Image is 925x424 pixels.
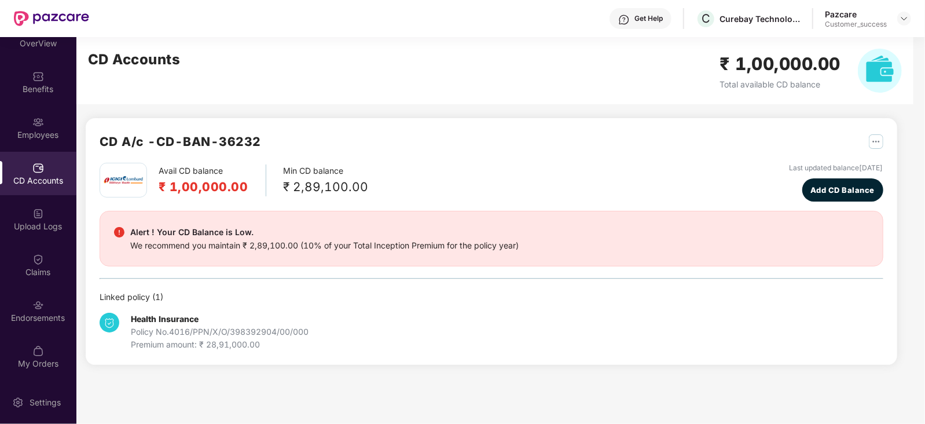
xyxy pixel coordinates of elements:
[131,314,199,324] b: Health Insurance
[790,163,883,174] div: Last updated balance [DATE]
[720,79,821,89] span: Total available CD balance
[32,345,44,357] img: svg+xml;base64,PHN2ZyBpZD0iTXlfT3JkZXJzIiBkYXRhLW5hbWU9Ik15IE9yZGVycyIgeG1sbnM9Imh0dHA6Ly93d3cudz...
[130,225,519,239] div: Alert ! Your CD Balance is Low.
[825,20,887,29] div: Customer_success
[100,313,119,332] img: svg+xml;base64,PHN2ZyB4bWxucz0iaHR0cDovL3d3dy53My5vcmcvMjAwMC9zdmciIHdpZHRoPSIzNCIgaGVpZ2h0PSIzNC...
[32,116,44,128] img: svg+xml;base64,PHN2ZyBpZD0iRW1wbG95ZWVzIiB4bWxucz0iaHR0cDovL3d3dy53My5vcmcvMjAwMC9zdmciIHdpZHRoPS...
[869,134,883,149] img: svg+xml;base64,PHN2ZyB4bWxucz0iaHR0cDovL3d3dy53My5vcmcvMjAwMC9zdmciIHdpZHRoPSIyNSIgaGVpZ2h0PSIyNS...
[825,9,887,20] div: Pazcare
[284,165,369,196] div: Min CD balance
[810,184,875,196] span: Add CD Balance
[101,173,145,188] img: icici.png
[131,326,309,338] div: Policy No. 4016/PPN/X/O/398392904/00/000
[159,165,266,196] div: Avail CD balance
[12,397,24,408] img: svg+xml;base64,PHN2ZyBpZD0iU2V0dGluZy0yMHgyMCIgeG1sbnM9Imh0dHA6Ly93d3cudzMub3JnLzIwMDAvc3ZnIiB3aW...
[26,397,64,408] div: Settings
[900,14,909,23] img: svg+xml;base64,PHN2ZyBpZD0iRHJvcGRvd24tMzJ4MzIiIHhtbG5zPSJodHRwOi8vd3d3LnczLm9yZy8yMDAwL3N2ZyIgd2...
[100,132,261,151] h2: CD A/c - CD-BAN-36232
[159,177,248,196] h2: ₹ 1,00,000.00
[858,49,902,93] img: svg+xml;base64,PHN2ZyB4bWxucz0iaHR0cDovL3d3dy53My5vcmcvMjAwMC9zdmciIHhtbG5zOnhsaW5rPSJodHRwOi8vd3...
[88,49,181,71] h2: CD Accounts
[32,162,44,174] img: svg+xml;base64,PHN2ZyBpZD0iQ0RfQWNjb3VudHMiIGRhdGEtbmFtZT0iQ0QgQWNjb3VudHMiIHhtbG5zPSJodHRwOi8vd3...
[802,178,883,202] button: Add CD Balance
[14,11,89,26] img: New Pazcare Logo
[100,291,883,304] div: Linked policy ( 1 )
[720,50,841,78] h2: ₹ 1,00,000.00
[618,14,630,25] img: svg+xml;base64,PHN2ZyBpZD0iSGVscC0zMngzMiIgeG1sbnM9Imh0dHA6Ly93d3cudzMub3JnLzIwMDAvc3ZnIiB3aWR0aD...
[284,177,369,196] div: ₹ 2,89,100.00
[702,12,710,25] span: C
[32,254,44,265] img: svg+xml;base64,PHN2ZyBpZD0iQ2xhaW0iIHhtbG5zPSJodHRwOi8vd3d3LnczLm9yZy8yMDAwL3N2ZyIgd2lkdGg9IjIwIi...
[32,208,44,220] img: svg+xml;base64,PHN2ZyBpZD0iVXBsb2FkX0xvZ3MiIGRhdGEtbmFtZT0iVXBsb2FkIExvZ3MiIHhtbG5zPSJodHRwOi8vd3...
[130,239,519,252] div: We recommend you maintain ₹ 2,89,100.00 (10% of your Total Inception Premium for the policy year)
[131,338,309,351] div: Premium amount: ₹ 28,91,000.00
[720,13,801,24] div: Curebay Technologies pvt ltd
[32,71,44,82] img: svg+xml;base64,PHN2ZyBpZD0iQmVuZWZpdHMiIHhtbG5zPSJodHRwOi8vd3d3LnczLm9yZy8yMDAwL3N2ZyIgd2lkdGg9Ij...
[32,299,44,311] img: svg+xml;base64,PHN2ZyBpZD0iRW5kb3JzZW1lbnRzIiB4bWxucz0iaHR0cDovL3d3dy53My5vcmcvMjAwMC9zdmciIHdpZH...
[114,227,124,237] img: svg+xml;base64,PHN2ZyBpZD0iRGFuZ2VyX2FsZXJ0IiBkYXRhLW5hbWU9IkRhbmdlciBhbGVydCIgeG1sbnM9Imh0dHA6Ly...
[634,14,663,23] div: Get Help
